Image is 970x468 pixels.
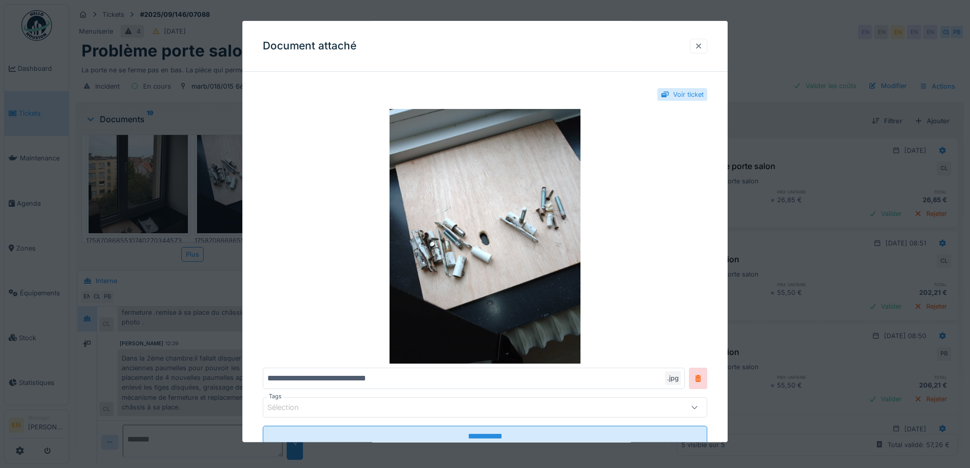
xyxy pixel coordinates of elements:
label: Tags [267,393,284,401]
div: .jpg [665,372,681,386]
div: Voir ticket [673,90,704,99]
h3: Document attaché [263,40,356,52]
img: 59201728-8d76-4c89-b9c2-6b8353612ed1-17587086686559057103255486521216.jpg [263,109,707,364]
div: Sélection [267,402,313,414]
